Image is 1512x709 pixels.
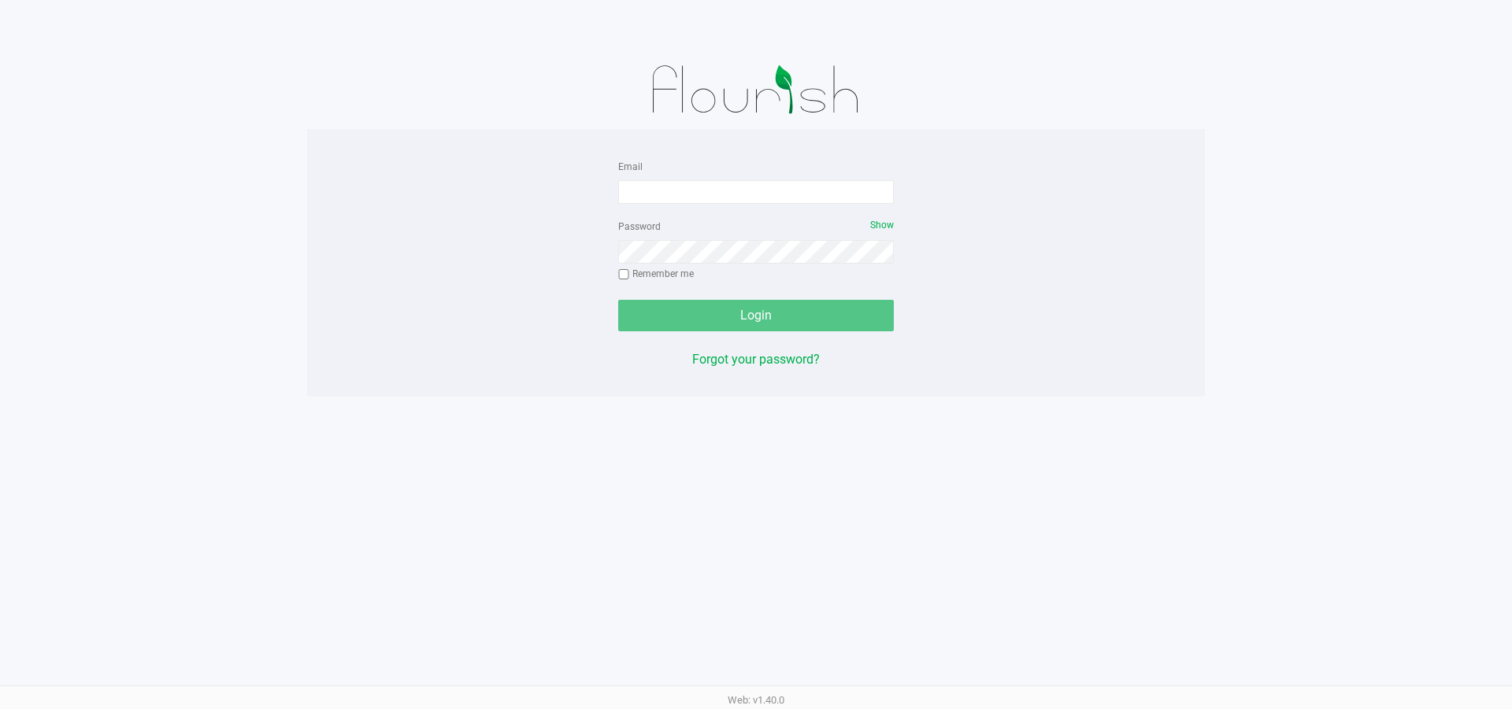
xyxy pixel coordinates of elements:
span: Show [870,220,894,231]
label: Password [618,220,661,234]
input: Remember me [618,269,629,280]
button: Forgot your password? [692,350,820,369]
label: Remember me [618,267,694,281]
label: Email [618,160,643,174]
span: Web: v1.40.0 [728,694,784,706]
